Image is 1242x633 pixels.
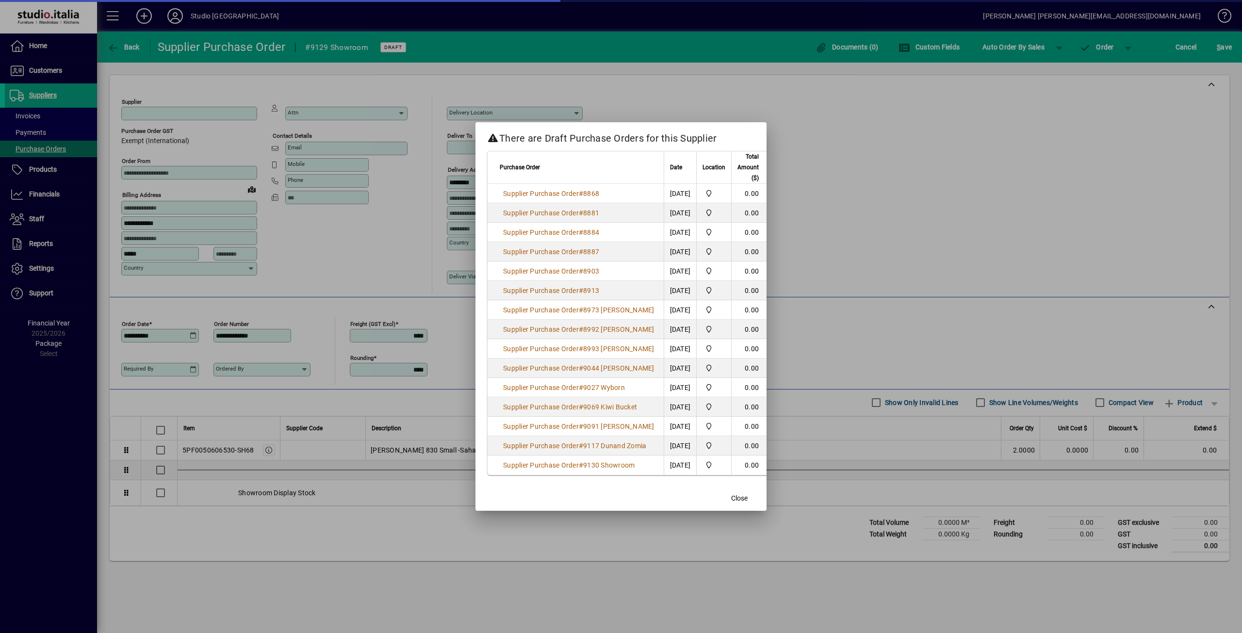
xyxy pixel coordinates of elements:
[503,287,579,294] span: Supplier Purchase Order
[703,402,725,412] span: Nugent Street
[579,287,583,294] span: #
[500,266,603,276] a: Supplier Purchase Order#8903
[703,421,725,432] span: Nugent Street
[731,378,771,397] td: 0.00
[579,345,583,353] span: #
[583,384,625,391] span: 9027 Wyborn
[583,306,654,314] span: 8973 [PERSON_NAME]
[583,228,599,236] span: 8884
[503,209,579,217] span: Supplier Purchase Order
[664,320,697,339] td: [DATE]
[703,324,725,335] span: Nugent Street
[579,248,583,256] span: #
[579,384,583,391] span: #
[664,281,697,300] td: [DATE]
[731,417,771,436] td: 0.00
[500,188,603,199] a: Supplier Purchase Order#8868
[664,223,697,242] td: [DATE]
[703,227,725,238] span: Nugent Street
[579,442,583,450] span: #
[500,208,603,218] a: Supplier Purchase Order#8881
[583,442,646,450] span: 9117 Dunand Zomia
[703,440,725,451] span: Nugent Street
[475,122,767,150] h2: There are Draft Purchase Orders for this Supplier
[500,324,658,335] a: Supplier Purchase Order#8992 [PERSON_NAME]
[583,287,599,294] span: 8913
[579,461,583,469] span: #
[670,162,682,173] span: Date
[500,460,638,471] a: Supplier Purchase Order#9130 Showroom
[583,422,654,430] span: 9091 [PERSON_NAME]
[583,267,599,275] span: 8903
[731,436,771,455] td: 0.00
[579,364,583,372] span: #
[664,358,697,378] td: [DATE]
[583,345,654,353] span: 8993 [PERSON_NAME]
[500,421,658,432] a: Supplier Purchase Order#9091 [PERSON_NAME]
[500,162,540,173] span: Purchase Order
[503,190,579,197] span: Supplier Purchase Order
[703,285,725,296] span: Nugent Street
[503,306,579,314] span: Supplier Purchase Order
[664,261,697,281] td: [DATE]
[731,455,771,475] td: 0.00
[664,184,697,203] td: [DATE]
[500,343,658,354] a: Supplier Purchase Order#8993 [PERSON_NAME]
[579,228,583,236] span: #
[731,261,771,281] td: 0.00
[500,305,658,315] a: Supplier Purchase Order#8973 [PERSON_NAME]
[579,306,583,314] span: #
[731,339,771,358] td: 0.00
[664,397,697,417] td: [DATE]
[664,339,697,358] td: [DATE]
[583,403,637,411] span: 9069 Kiwi Bucket
[503,403,579,411] span: Supplier Purchase Order
[664,242,697,261] td: [DATE]
[731,203,771,223] td: 0.00
[664,203,697,223] td: [DATE]
[703,208,725,218] span: Nugent Street
[703,162,725,173] span: Location
[664,417,697,436] td: [DATE]
[731,281,771,300] td: 0.00
[703,382,725,393] span: Nugent Street
[583,209,599,217] span: 8881
[503,228,579,236] span: Supplier Purchase Order
[731,358,771,378] td: 0.00
[731,320,771,339] td: 0.00
[731,493,748,503] span: Close
[703,363,725,373] span: Nugent Street
[500,227,603,238] a: Supplier Purchase Order#8884
[731,397,771,417] td: 0.00
[503,248,579,256] span: Supplier Purchase Order
[579,422,583,430] span: #
[503,442,579,450] span: Supplier Purchase Order
[583,190,599,197] span: 8868
[503,384,579,391] span: Supplier Purchase Order
[583,248,599,256] span: 8887
[500,382,628,393] a: Supplier Purchase Order#9027 Wyborn
[664,455,697,475] td: [DATE]
[703,343,725,354] span: Nugent Street
[500,285,603,296] a: Supplier Purchase Order#8913
[703,460,725,471] span: Nugent Street
[664,436,697,455] td: [DATE]
[579,267,583,275] span: #
[583,364,654,372] span: 9044 [PERSON_NAME]
[503,267,579,275] span: Supplier Purchase Order
[503,422,579,430] span: Supplier Purchase Order
[703,188,725,199] span: Nugent Street
[731,223,771,242] td: 0.00
[500,440,650,451] a: Supplier Purchase Order#9117 Dunand Zomia
[664,300,697,320] td: [DATE]
[500,363,658,373] a: Supplier Purchase Order#9044 [PERSON_NAME]
[503,364,579,372] span: Supplier Purchase Order
[731,300,771,320] td: 0.00
[503,461,579,469] span: Supplier Purchase Order
[503,345,579,353] span: Supplier Purchase Order
[703,305,725,315] span: Nugent Street
[503,325,579,333] span: Supplier Purchase Order
[579,403,583,411] span: #
[500,246,603,257] a: Supplier Purchase Order#8887
[579,190,583,197] span: #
